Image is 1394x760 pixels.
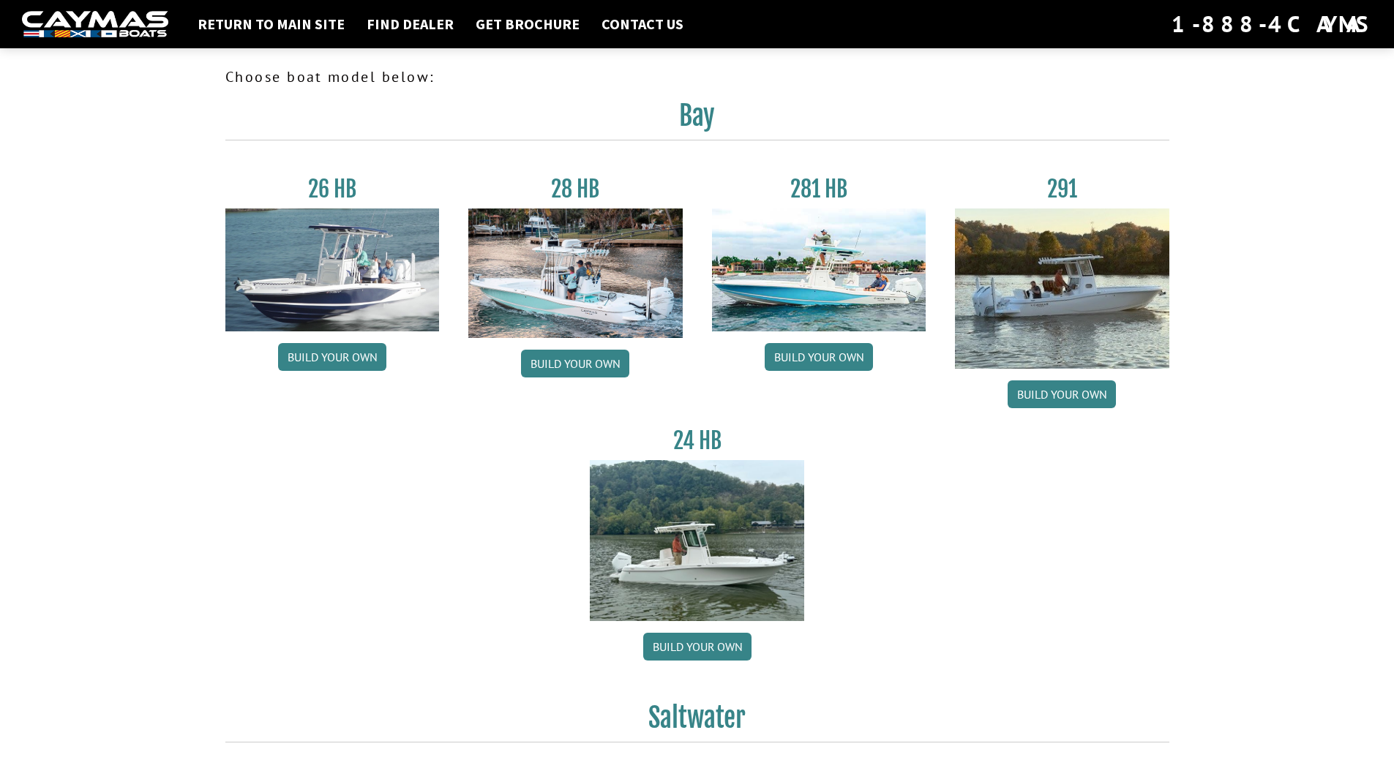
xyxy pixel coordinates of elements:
[590,460,804,620] img: 24_HB_thumbnail.jpg
[521,350,629,377] a: Build your own
[765,343,873,371] a: Build your own
[225,66,1169,88] p: Choose boat model below:
[468,208,683,338] img: 28_hb_thumbnail_for_caymas_connect.jpg
[190,15,352,34] a: Return to main site
[643,633,752,661] a: Build your own
[1008,380,1116,408] a: Build your own
[712,176,926,203] h3: 281 HB
[225,701,1169,742] h2: Saltwater
[359,15,461,34] a: Find Dealer
[468,176,683,203] h3: 28 HB
[22,11,168,38] img: white-logo-c9c8dbefe5ff5ceceb0f0178aa75bf4bb51f6bca0971e226c86eb53dfe498488.png
[1172,8,1372,40] div: 1-888-4CAYMAS
[955,176,1169,203] h3: 291
[225,208,440,331] img: 26_new_photo_resized.jpg
[594,15,691,34] a: Contact Us
[955,208,1169,369] img: 291_Thumbnail.jpg
[278,343,386,371] a: Build your own
[468,15,587,34] a: Get Brochure
[225,176,440,203] h3: 26 HB
[712,208,926,331] img: 28-hb-twin.jpg
[225,99,1169,140] h2: Bay
[590,427,804,454] h3: 24 HB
